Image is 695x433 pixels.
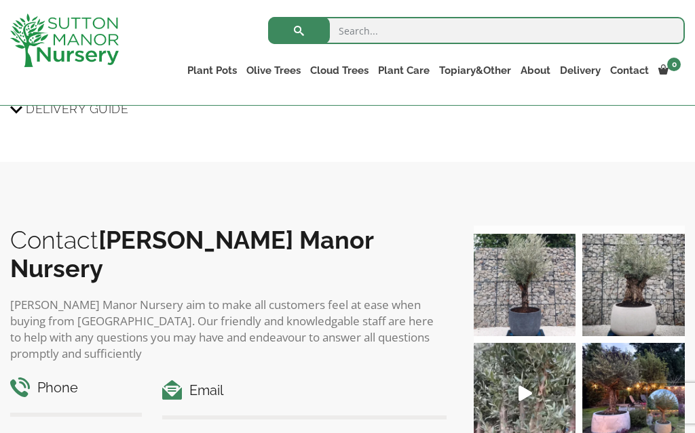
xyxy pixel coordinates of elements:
a: Topiary&Other [434,61,516,80]
svg: Play [519,386,532,401]
p: [PERSON_NAME] Manor Nursery aim to make all customers feel at ease when buying from [GEOGRAPHIC_D... [10,297,447,362]
img: A beautiful multi-stem Spanish Olive tree potted in our luxurious fibre clay pots 😍😍 [474,234,576,336]
a: About [516,61,555,80]
span: Delivery Guide [26,96,128,121]
h2: Contact [10,226,447,283]
img: logo [10,14,119,67]
a: Plant Care [373,61,434,80]
a: Cloud Trees [305,61,373,80]
a: Olive Trees [242,61,305,80]
h4: Email [162,380,446,401]
span: 0 [667,58,681,71]
a: Contact [605,61,654,80]
h4: Phone [10,377,142,398]
img: Check out this beauty we potted at our nursery today ❤️‍🔥 A huge, ancient gnarled Olive tree plan... [582,234,685,336]
a: Delivery [555,61,605,80]
a: Plant Pots [183,61,242,80]
b: [PERSON_NAME] Manor Nursery [10,226,373,283]
a: 0 [654,61,685,80]
input: Search... [268,17,685,44]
